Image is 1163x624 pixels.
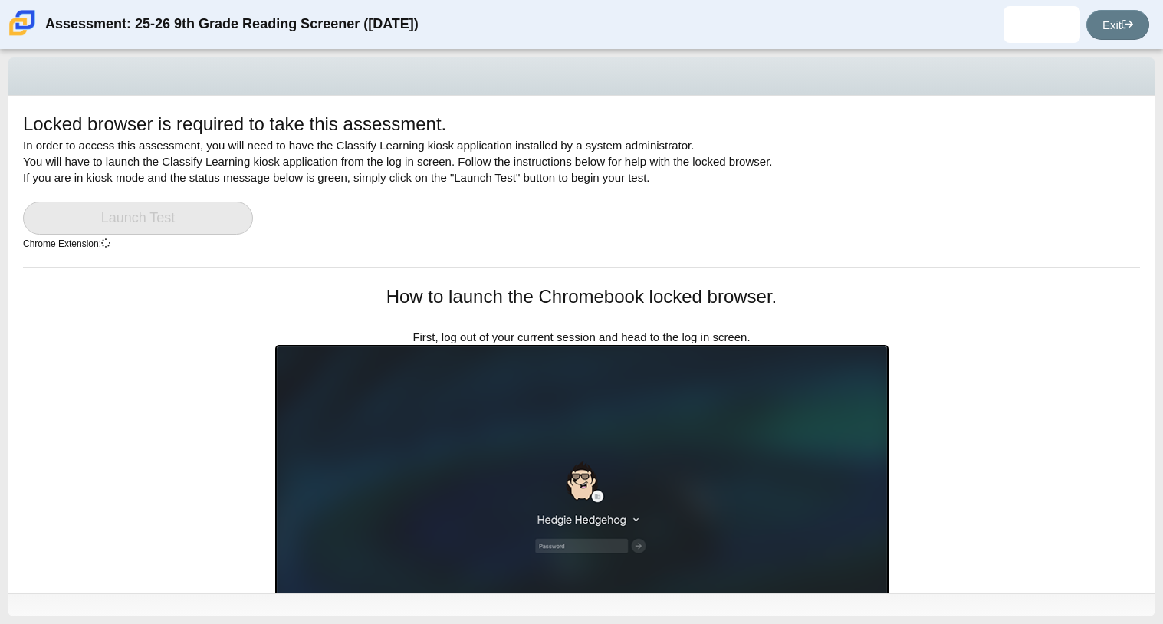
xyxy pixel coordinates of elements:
small: Chrome Extension: [23,238,110,249]
a: Carmen School of Science & Technology [6,28,38,41]
a: Launch Test [23,202,253,235]
img: ameiah.wolford.9d3ug5 [1030,12,1054,37]
h1: Locked browser is required to take this assessment. [23,111,446,137]
div: In order to access this assessment, you will need to have the Classify Learning kiosk application... [23,111,1140,267]
img: Carmen School of Science & Technology [6,7,38,39]
div: Assessment: 25-26 9th Grade Reading Screener ([DATE]) [45,6,419,43]
h1: How to launch the Chromebook locked browser. [275,284,889,310]
a: Exit [1086,10,1149,40]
